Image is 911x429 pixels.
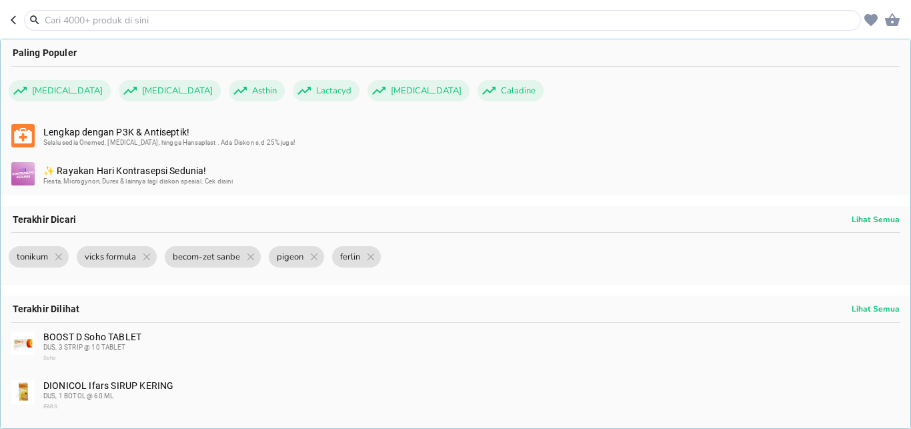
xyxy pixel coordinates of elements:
[134,80,221,101] span: [MEDICAL_DATA]
[43,139,295,146] span: Selalu sedia Onemed, [MEDICAL_DATA], hingga Hansaplast . Ada Diskon s.d 25% juga!
[478,80,544,101] div: Caladine
[43,380,898,412] div: DIONICOL Ifars SIRUP KERING
[11,162,35,185] img: 3bd572ca-b8f0-42f9-8722-86f46ac6d566.svg
[9,246,69,268] div: tonikum
[43,165,898,187] div: ✨ Rayakan Hari Kontrasepsi Sedunia!
[165,246,261,268] div: becom-zet sanbe
[293,80,359,101] div: Lactacyd
[269,246,311,268] span: pigeon
[43,392,113,400] span: DUS, 1 BOTOL @ 60 ML
[43,355,57,361] span: Soho
[9,246,56,268] span: tonikum
[383,80,470,101] span: [MEDICAL_DATA]
[43,332,898,364] div: BOOST D Soho TABLET
[493,80,544,101] span: Caladine
[11,124,35,147] img: b4dbc6bd-13c0-48bd-bda2-71397b69545d.svg
[229,80,285,101] div: Asthin
[43,404,57,410] span: IFARS
[43,177,233,185] span: Fiesta, Microgynon, Durex & lainnya lagi diskon spesial. Cek disini
[367,80,470,101] div: [MEDICAL_DATA]
[332,246,368,268] span: ferlin
[24,80,111,101] span: [MEDICAL_DATA]
[852,214,900,225] p: Lihat Semua
[244,80,285,101] span: Asthin
[9,80,111,101] div: [MEDICAL_DATA]
[308,80,359,101] span: Lactacyd
[43,344,125,351] span: DUS, 3 STRIP @ 10 TABLET
[77,246,157,268] div: vicks formula
[43,13,858,27] input: Cari 4000+ produk di sini
[852,304,900,314] p: Lihat Semua
[119,80,221,101] div: [MEDICAL_DATA]
[332,246,381,268] div: ferlin
[1,206,910,233] div: Terakhir Dicari
[77,246,144,268] span: vicks formula
[1,39,910,66] div: Paling Populer
[1,296,910,322] div: Terakhir Dilihat
[269,246,324,268] div: pigeon
[165,246,248,268] span: becom-zet sanbe
[43,127,898,148] div: Lengkap dengan P3K & Antiseptik!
